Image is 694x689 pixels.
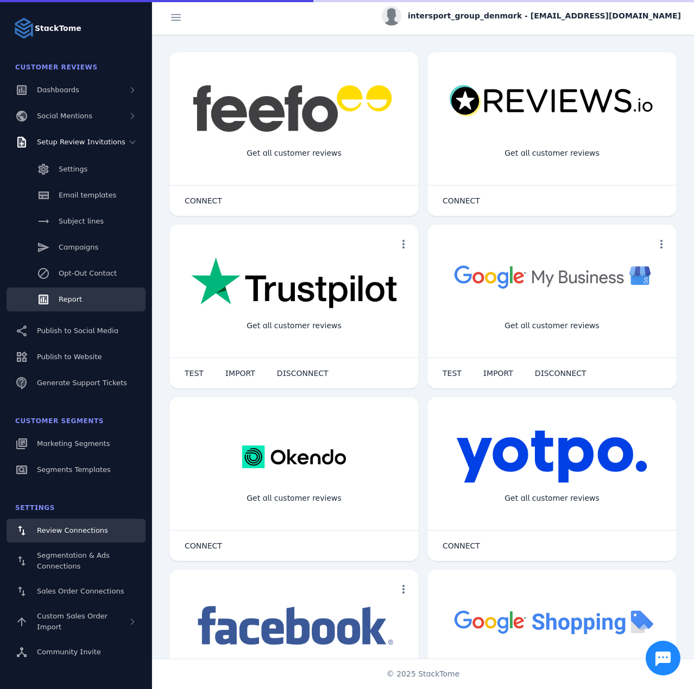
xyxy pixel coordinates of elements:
[393,578,414,600] button: more
[185,197,222,205] span: CONNECT
[238,139,350,168] div: Get all customer reviews
[185,369,204,377] span: TEST
[13,17,35,39] img: Logo image
[7,432,146,456] a: Marketing Segments
[174,362,214,384] button: TEST
[59,295,82,303] span: Report
[7,458,146,482] a: Segments Templates
[59,243,98,251] span: Campaigns
[37,551,110,570] span: Segmentation & Ads Connections
[37,465,111,474] span: Segments Templates
[7,519,146,543] a: Review Connections
[382,6,681,25] button: intersport_group_denmark - [EMAIL_ADDRESS][DOMAIN_NAME]
[7,183,146,207] a: Email templates
[37,353,102,361] span: Publish to Website
[59,165,87,173] span: Settings
[7,640,146,664] a: Community Invite
[443,369,462,377] span: TEST
[15,417,104,425] span: Customer Segments
[37,439,110,448] span: Marketing Segments
[238,311,350,340] div: Get all customer reviews
[37,112,92,120] span: Social Mentions
[225,369,255,377] span: IMPORT
[7,261,146,285] a: Opt-Out Contact
[191,257,397,310] img: trustpilot.png
[387,668,460,680] span: © 2025 StackTome
[488,656,616,685] div: Import Products from Google
[408,10,681,22] span: intersport_group_denmark - [EMAIL_ADDRESS][DOMAIN_NAME]
[37,379,127,387] span: Generate Support Tickets
[432,362,472,384] button: TEST
[185,542,222,550] span: CONNECT
[7,345,146,369] a: Publish to Website
[651,233,672,255] button: more
[483,369,513,377] span: IMPORT
[7,319,146,343] a: Publish to Social Media
[382,6,401,25] img: profile.jpg
[7,157,146,181] a: Settings
[496,139,608,168] div: Get all customer reviews
[35,23,81,34] strong: StackTome
[7,288,146,311] a: Report
[37,138,125,146] span: Setup Review Invitations
[37,86,79,94] span: Dashboards
[59,191,116,199] span: Email templates
[456,430,648,484] img: yotpo.png
[37,526,108,534] span: Review Connections
[191,602,397,650] img: facebook.png
[174,190,233,212] button: CONNECT
[242,430,346,484] img: okendo.webp
[472,362,524,384] button: IMPORT
[524,362,597,384] button: DISCONNECT
[496,311,608,340] div: Get all customer reviews
[37,327,118,335] span: Publish to Social Media
[7,545,146,577] a: Segmentation & Ads Connections
[7,579,146,603] a: Sales Order Connections
[59,269,117,277] span: Opt-Out Contact
[59,217,104,225] span: Subject lines
[15,504,55,512] span: Settings
[15,63,98,71] span: Customer Reviews
[443,197,480,205] span: CONNECT
[174,535,233,557] button: CONNECT
[7,209,146,233] a: Subject lines
[449,602,655,641] img: googleshopping.png
[7,235,146,259] a: Campaigns
[37,612,108,631] span: Custom Sales Order Import
[266,362,339,384] button: DISCONNECT
[393,233,414,255] button: more
[214,362,266,384] button: IMPORT
[443,542,480,550] span: CONNECT
[191,85,397,132] img: feefo.png
[7,371,146,395] a: Generate Support Tickets
[238,484,350,513] div: Get all customer reviews
[449,257,655,296] img: googlebusiness.png
[535,369,586,377] span: DISCONNECT
[432,535,491,557] button: CONNECT
[37,587,124,595] span: Sales Order Connections
[496,484,608,513] div: Get all customer reviews
[449,85,655,118] img: reviewsio.svg
[37,648,101,656] span: Community Invite
[277,369,329,377] span: DISCONNECT
[432,190,491,212] button: CONNECT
